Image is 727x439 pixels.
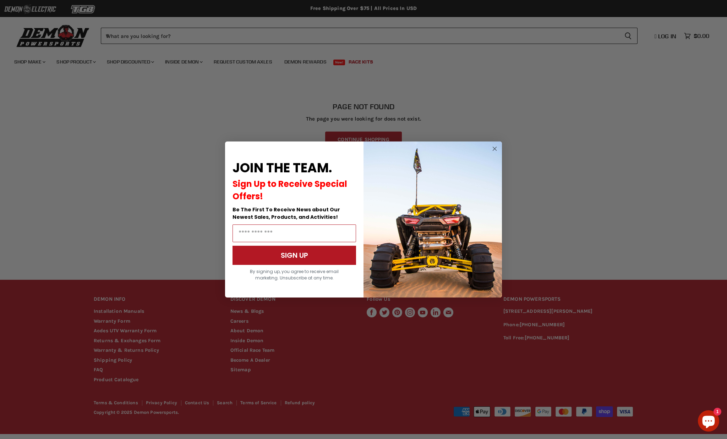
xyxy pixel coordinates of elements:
[233,159,332,177] span: JOIN THE TEAM.
[233,178,347,202] span: Sign Up to Receive Special Offers!
[696,410,721,433] inbox-online-store-chat: Shopify online store chat
[233,246,356,265] button: SIGN UP
[490,144,499,153] button: Close dialog
[363,141,502,298] img: a9095488-b6e7-41ba-879d-588abfab540b.jpeg
[250,268,339,281] span: By signing up, you agree to receive email marketing. Unsubscribe at any time.
[233,224,356,242] input: Email Address
[233,206,340,221] span: Be The First To Receive News about Our Newest Sales, Products, and Activities!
